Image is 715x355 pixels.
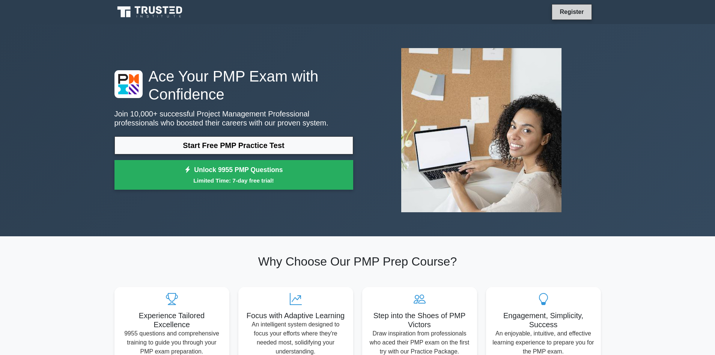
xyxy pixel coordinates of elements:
h5: Engagement, Simplicity, Success [492,311,595,329]
a: Start Free PMP Practice Test [114,136,353,154]
h5: Step into the Shoes of PMP Victors [368,311,471,329]
h2: Why Choose Our PMP Prep Course? [114,254,601,269]
h5: Experience Tailored Excellence [120,311,223,329]
a: Register [555,7,588,17]
h1: Ace Your PMP Exam with Confidence [114,67,353,103]
a: Unlock 9955 PMP QuestionsLimited Time: 7-day free trial! [114,160,353,190]
p: Join 10,000+ successful Project Management Professional professionals who boosted their careers w... [114,109,353,127]
h5: Focus with Adaptive Learning [244,311,347,320]
small: Limited Time: 7-day free trial! [124,176,344,185]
